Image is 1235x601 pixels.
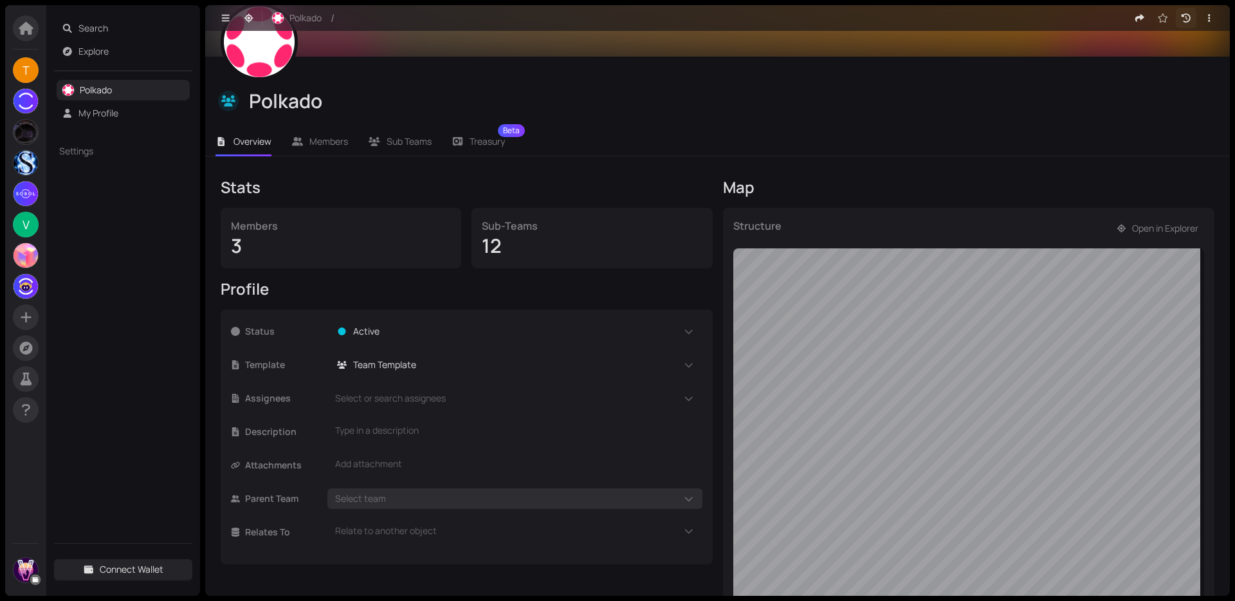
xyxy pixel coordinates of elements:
[289,11,322,25] span: Polkado
[80,84,112,96] a: Polkado
[221,177,713,198] div: Stats
[245,492,327,506] span: Parent Team
[14,181,38,206] img: T8Xj_ByQ5B.jpeg
[331,492,386,506] span: Select team
[387,135,432,147] span: Sub Teams
[59,144,165,158] span: Settings
[353,358,416,372] span: Team Template
[498,124,525,137] sup: Beta
[327,454,702,474] div: Add attachment
[245,458,327,472] span: Attachments
[224,6,295,77] img: NSOTygsJrr.jpeg
[78,107,118,119] a: My Profile
[14,558,38,582] img: Jo8aJ5B5ax.jpeg
[245,358,327,372] span: Template
[14,120,38,144] img: DqDBPFGanK.jpeg
[23,57,30,83] span: T
[245,525,327,539] span: Relates To
[78,18,185,39] span: Search
[1110,218,1205,239] button: Open in Explorer
[231,218,451,234] div: Members
[482,218,702,234] div: Sub-Teams
[14,274,38,299] img: 1d3d5e142b2c057a2bb61662301e7eb7.webp
[482,234,702,258] div: 12
[265,8,328,28] button: Polkado
[723,177,1215,198] div: Map
[1132,221,1198,236] span: Open in Explorer
[335,423,695,438] div: Type in a description
[309,135,348,147] span: Members
[249,89,1212,113] div: Polkado
[78,45,109,57] a: Explore
[272,12,284,24] img: IWxtbrfuMV.jpeg
[23,212,30,237] span: V
[221,279,713,299] div: Profile
[14,151,38,175] img: c3llwUlr6D.jpeg
[100,562,163,577] span: Connect Wallet
[353,324,380,338] span: Active
[331,391,446,405] span: Select or search assignees
[245,425,327,439] span: Description
[14,89,38,113] img: S5xeEuA_KA.jpeg
[231,234,451,258] div: 3
[54,136,192,166] div: Settings
[245,391,327,405] span: Assignees
[470,137,505,146] span: Treasury
[733,218,782,248] div: Structure
[14,243,38,268] img: F74otHnKuz.jpeg
[233,135,271,147] span: Overview
[54,559,192,580] button: Connect Wallet
[331,524,437,538] span: Relate to another object
[245,324,327,338] span: Status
